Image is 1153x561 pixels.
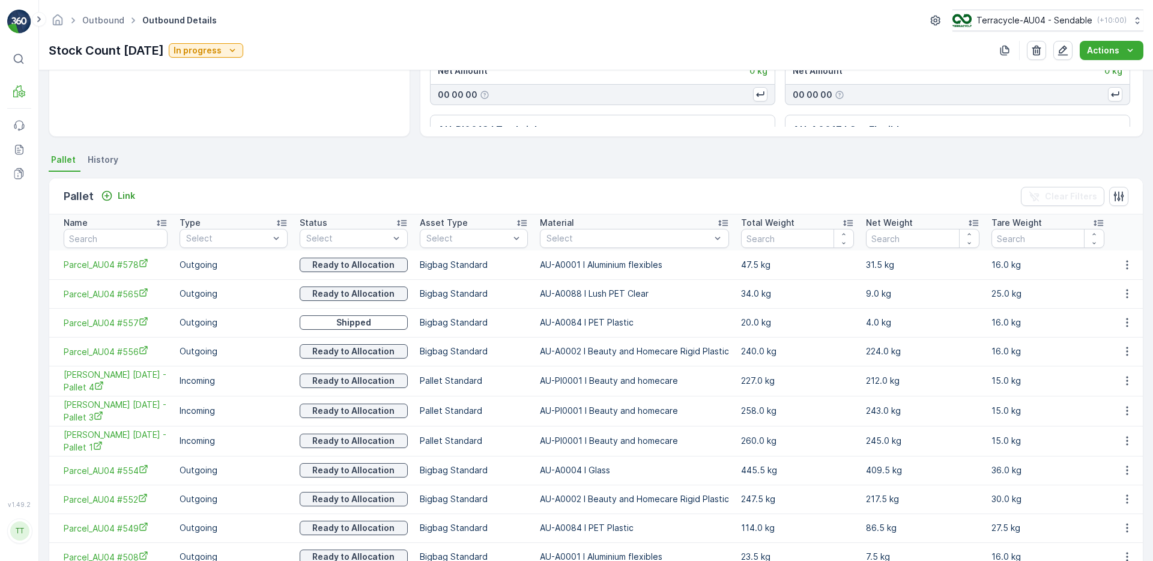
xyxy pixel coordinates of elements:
td: 9.0 kg [860,279,985,308]
td: Bigbag Standard [414,456,534,485]
p: 0 kg [749,65,767,77]
p: Ready to Allocation [312,259,395,271]
div: Help Tooltip Icon [835,90,844,100]
button: Ready to Allocation [300,404,408,418]
td: 4.0 kg [860,308,985,337]
button: Link [96,189,140,203]
td: 445.5 kg [735,456,860,485]
td: 243.0 kg [860,396,985,426]
a: FD Mecca 13.8.25 - Pallet 1 [64,429,168,453]
td: 86.5 kg [860,514,985,542]
td: Outgoing [174,456,294,485]
td: AU-A0002 I Beauty and Homecare Rigid Plastic [534,485,735,514]
button: In progress [169,43,243,58]
button: Shipped [300,315,408,330]
td: 258.0 kg [735,396,860,426]
p: Ready to Allocation [312,375,395,387]
td: Pallet Standard [414,396,534,426]
p: Clear Filters [1045,190,1097,202]
p: Ready to Allocation [312,493,395,505]
div: Help Tooltip Icon [480,90,489,100]
td: 15.0 kg [985,396,1110,426]
p: Material [540,217,574,229]
button: Ready to Allocation [300,492,408,506]
p: Total Weight [741,217,794,229]
td: AU-A0084 I PET Plastic [534,514,735,542]
p: Ready to Allocation [312,345,395,357]
button: Ready to Allocation [300,463,408,478]
a: Parcel_AU04 #549 [64,522,168,535]
a: Parcel_AU04 #557 [64,317,168,329]
p: Actions [1087,44,1119,56]
td: Bigbag Standard [414,308,534,337]
td: 245.0 kg [860,426,985,456]
p: Status [300,217,327,229]
button: Ready to Allocation [300,374,408,388]
a: Outbound [82,15,124,25]
td: 30.0 kg [985,485,1110,514]
img: terracycle_logo.png [952,14,972,27]
td: Outgoing [174,250,294,279]
td: Bigbag Standard [414,514,534,542]
button: TT [7,511,31,551]
p: In progress [174,44,222,56]
td: 227.0 kg [735,366,860,396]
button: Ready to Allocation [300,344,408,359]
p: 00 00 00 [793,89,832,101]
span: Outbound Details [140,14,219,26]
button: Ready to Allocation [300,258,408,272]
td: AU-A0001 I Aluminium flexibles [534,250,735,279]
td: 114.0 kg [735,514,860,542]
td: 31.5 kg [860,250,985,279]
a: Homepage [51,18,64,28]
td: Outgoing [174,514,294,542]
a: Parcel_AU04 #552 [64,493,168,506]
td: 16.0 kg [985,308,1110,337]
p: Ready to Allocation [312,464,395,476]
td: Incoming [174,426,294,456]
td: AU-A0004 I Glass [534,456,735,485]
a: FD Mecca 13.8.25 - Pallet 4 [64,369,168,393]
button: Ready to Allocation [300,434,408,448]
td: Outgoing [174,337,294,366]
td: AU-A0084 I PET Plastic [534,308,735,337]
span: Pallet [51,154,76,166]
td: Incoming [174,366,294,396]
td: Pallet Standard [414,366,534,396]
td: 34.0 kg [735,279,860,308]
a: Parcel_AU04 #578 [64,258,168,271]
td: 409.5 kg [860,456,985,485]
span: [PERSON_NAME] [DATE] - Pallet 1 [64,429,168,453]
td: 15.0 kg [985,366,1110,396]
p: 00 00 00 [438,89,477,101]
td: AU-A0002 I Beauty and Homecare Rigid Plastic [534,337,735,366]
td: 36.0 kg [985,456,1110,485]
p: AU-A0017 I Gnr Flexible [793,123,905,137]
td: Outgoing [174,308,294,337]
span: v 1.49.2 [7,501,31,508]
td: 27.5 kg [985,514,1110,542]
p: Ready to Allocation [312,405,395,417]
td: 16.0 kg [985,250,1110,279]
button: Actions [1080,41,1143,60]
td: Bigbag Standard [414,485,534,514]
td: 15.0 kg [985,426,1110,456]
p: Net Weight [866,217,913,229]
a: Parcel_AU04 #554 [64,464,168,477]
p: Select [426,232,509,244]
td: 16.0 kg [985,337,1110,366]
p: Link [118,190,135,202]
p: ( +10:00 ) [1097,16,1127,25]
td: AU-PI0001 I Beauty and homecare [534,366,735,396]
td: 240.0 kg [735,337,860,366]
p: Type [180,217,201,229]
td: 47.5 kg [735,250,860,279]
td: Bigbag Standard [414,337,534,366]
input: Search [991,229,1104,248]
td: AU-PI0001 I Beauty and homecare [534,396,735,426]
a: FD Mecca 13.8.25 - Pallet 3 [64,399,168,423]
